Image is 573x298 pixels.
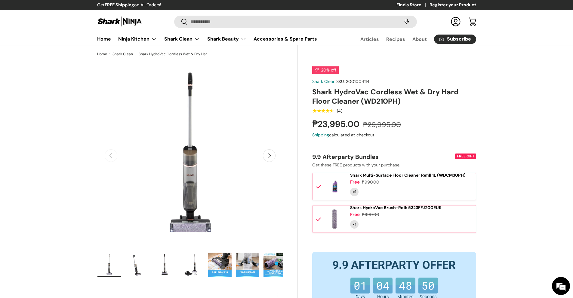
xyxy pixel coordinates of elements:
[360,33,379,45] a: Articles
[153,253,176,277] img: Shark HydroVac Cordless Wet & Dry Hard Floor Cleaner (WD210PH)
[350,211,360,218] div: Free
[455,154,476,159] div: FREE GIFT
[430,2,476,8] a: Register your Product
[312,108,334,114] div: 4.5 out of 5.0 stars
[164,33,200,45] a: Shark Clean
[97,2,161,8] p: Get on All Orders!
[312,132,476,138] div: calculated at checkout.
[337,109,342,113] div: (4)
[350,205,442,210] a: Shark HydroVac Brush-Roll: 5323FFJ200EUK
[312,79,335,84] a: Shark Clean
[350,220,359,229] div: Quantity
[312,132,329,138] a: Shipping
[97,63,283,279] media-gallery: Gallery Viewer
[350,188,359,196] div: Quantity
[115,33,161,45] summary: Ninja Kitchen
[97,51,298,57] nav: Breadcrumbs
[118,33,157,45] a: Ninja Kitchen
[335,79,369,84] span: |
[363,120,401,129] s: ₱29,995.00
[97,52,107,56] a: Home
[350,278,370,286] b: 01
[312,66,339,74] span: 20% off
[263,253,287,277] img: Shark HydroVac Cordless Wet & Dry Hard Floor Cleaner (WD210PH)
[373,278,393,286] b: 04
[204,33,250,45] summary: Shark Beauty
[97,253,121,277] img: shark-hyrdrovac-wet-and-dry-hard-floor-clearner-full-view-sharkninja
[386,33,405,45] a: Recipes
[434,35,476,44] a: Subscribe
[336,79,345,84] span: SKU:
[180,253,204,277] img: Shark HydroVac Cordless Wet & Dry Hard Floor Cleaner (WD210PH)
[396,2,430,8] a: Find a Store
[139,52,211,56] a: Shark HydroVac Cordless Wet & Dry Hard Floor Cleaner (WD210PH)
[362,179,379,185] div: ₱990.00
[312,162,400,168] span: Get these FREE products with your purchase.
[346,33,476,45] nav: Secondary
[105,2,134,8] strong: FREE Shipping
[312,153,454,161] div: 9.9 Afterparty Bundles
[125,253,149,277] img: Shark HydroVac Cordless Wet & Dry Hard Floor Cleaner (WD210PH)
[312,118,361,130] strong: ₱23,995.00
[207,33,246,45] a: Shark Beauty
[412,33,427,45] a: About
[97,16,142,27] img: Shark Ninja Philippines
[447,37,471,41] span: Subscribe
[208,253,232,277] img: Shark HydroVac Cordless Wet & Dry Hard Floor Cleaner (WD210PH)
[418,278,438,286] b: 50
[396,278,415,286] b: 48
[350,179,360,185] div: Free
[112,52,133,56] a: Shark Clean
[161,33,204,45] summary: Shark Clean
[362,211,379,218] div: ₱990.00
[397,15,416,28] speech-search-button: Search by voice
[350,173,466,178] a: Shark Multi-Surface Floor Cleaner Refill 1L (WDCM30PH)
[312,108,334,114] span: ★★★★★
[236,253,259,277] img: Shark HydroVac Cordless Wet & Dry Hard Floor Cleaner (WD210PH)
[97,33,111,45] a: Home
[97,33,317,45] nav: Primary
[254,33,317,45] a: Accessories & Spare Parts
[312,87,476,106] h1: Shark HydroVac Cordless Wet & Dry Hard Floor Cleaner (WD210PH)
[346,79,369,84] span: 2001004114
